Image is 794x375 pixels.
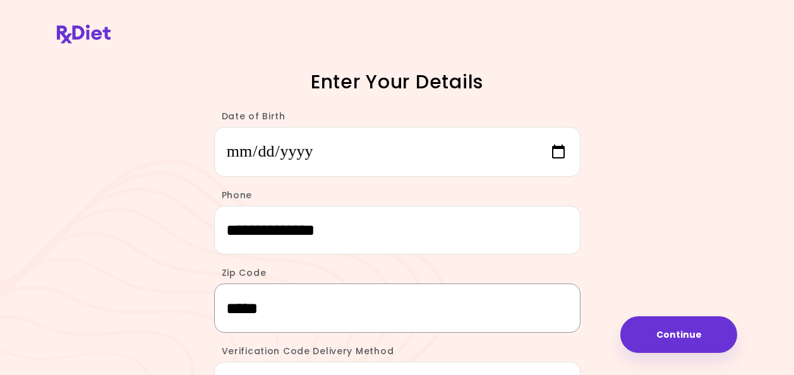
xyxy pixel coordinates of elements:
[214,189,253,201] label: Phone
[214,110,286,122] label: Date of Birth
[620,316,737,353] button: Continue
[214,266,267,279] label: Zip Code
[176,69,618,94] h1: Enter Your Details
[214,345,394,357] label: Verification Code Delivery Method
[57,25,111,44] img: RxDiet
